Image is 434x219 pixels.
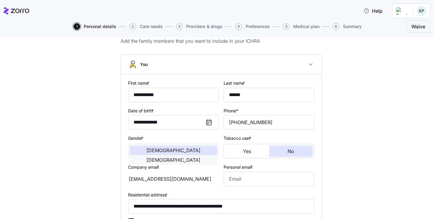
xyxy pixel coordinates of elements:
label: Residential address [128,192,169,198]
label: Last name [224,80,246,86]
label: Gender [128,135,145,142]
button: Waive [406,20,430,33]
span: Summary [343,24,362,29]
button: 6Summary [333,23,362,30]
button: 2Care needs [130,23,163,30]
a: 1Personal details [72,23,116,30]
button: Help [359,5,387,17]
span: Waive [411,23,425,30]
input: Email [224,172,314,186]
button: 5Medical plan [283,23,319,30]
button: 4Preferences [235,23,270,30]
span: 2 [130,23,136,30]
button: 1Personal details [74,23,116,30]
span: Help [363,7,382,14]
label: Phone* [224,108,238,114]
span: No [288,149,294,154]
label: Company email [128,164,161,171]
button: 3Providers & drugs [176,23,222,30]
span: 1 [74,23,80,30]
label: Personal email [224,164,254,171]
span: Providers & drugs [186,24,222,29]
img: bb8f9100eaefec3a4567cf3986b6efce [417,6,426,16]
span: Care needs [140,24,163,29]
button: You [121,55,322,74]
label: Tobacco user [224,135,253,142]
span: 4 [235,23,242,30]
span: [DEMOGRAPHIC_DATA] [146,158,200,162]
span: Personal details [84,24,116,29]
span: 6 [333,23,339,30]
span: 3 [176,23,183,30]
span: [DEMOGRAPHIC_DATA] [146,148,200,153]
span: 5 [283,23,290,30]
span: Add the family members that you want to include in your ICHRA [121,37,322,45]
input: Phone [224,115,314,130]
span: You [140,61,148,67]
span: Yes [243,149,251,154]
span: Medical plan [293,24,319,29]
label: First name [128,80,151,86]
label: Date of birth [128,108,155,114]
img: Employer logo [396,7,408,14]
span: Preferences [246,24,270,29]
